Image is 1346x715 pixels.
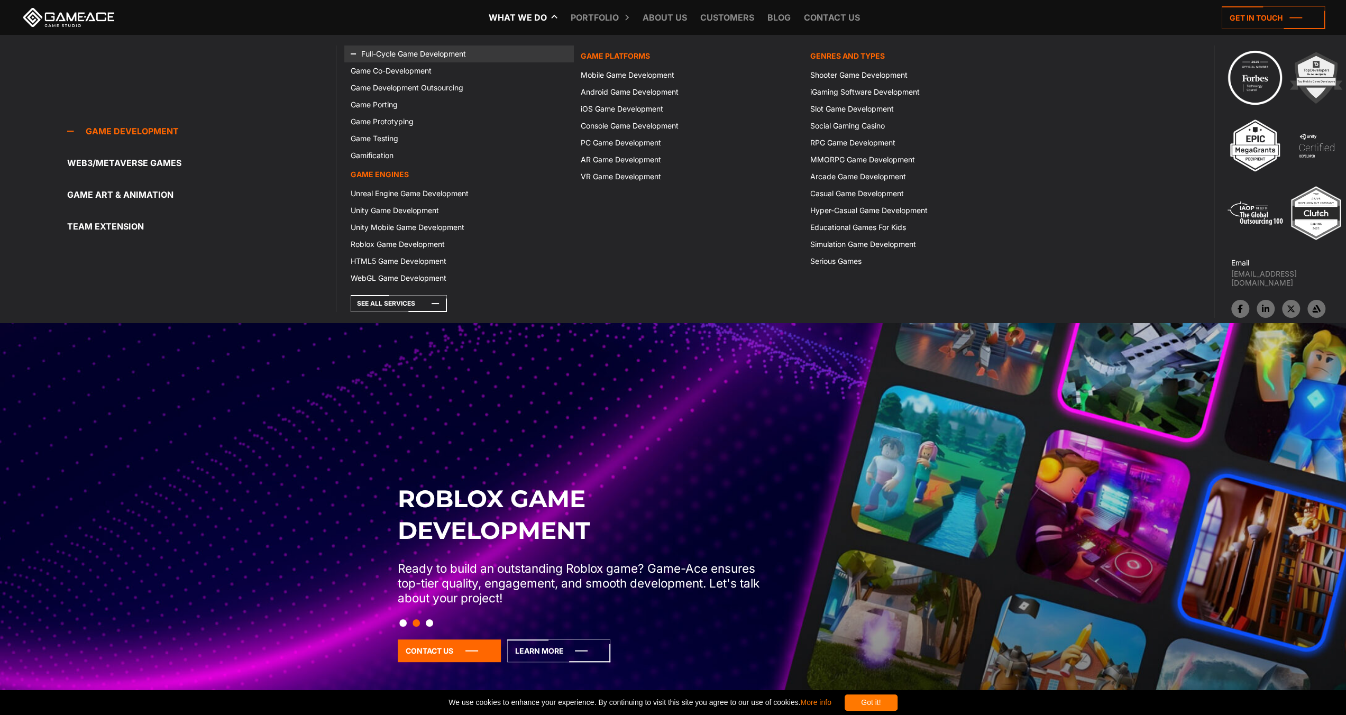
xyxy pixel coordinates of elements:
a: WebGL Game Development [344,270,574,287]
a: PC Game Development [574,134,803,151]
img: 2 [1287,49,1345,107]
img: Technology council badge program ace 2025 game ace [1226,49,1284,107]
a: Learn More [507,639,610,662]
a: Full-Cycle Game Development [344,45,574,62]
a: Contact Us [398,639,501,662]
a: HTML5 Game Development [344,253,574,270]
a: Educational Games For Kids [804,219,1033,236]
button: Slide 1 [399,614,407,632]
a: Game Co-Development [344,62,574,79]
img: Top ar vr development company gaming 2025 game ace [1287,184,1345,242]
a: Unity Game Development [344,202,574,219]
a: Android Game Development [574,84,803,100]
a: Game Engines [344,164,574,185]
a: Arcade Game Development [804,168,1033,185]
a: Slot Game Development [804,100,1033,117]
a: Game Prototyping [344,113,574,130]
a: Casual Game Development [804,185,1033,202]
button: Slide 2 [413,614,420,632]
span: We use cookies to enhance your experience. By continuing to visit this site you agree to our use ... [448,694,831,711]
a: iGaming Software Development [804,84,1033,100]
div: Got it! [845,694,898,711]
a: iOS Game Development [574,100,803,117]
a: Serious Games [804,253,1033,270]
button: Slide 3 [426,614,433,632]
img: 5 [1226,184,1284,242]
a: Console Game Development [574,117,803,134]
a: VR Game Development [574,168,803,185]
a: MMORPG Game Development [804,151,1033,168]
a: Game Development Outsourcing [344,79,574,96]
a: Unreal Engine Game Development [344,185,574,202]
a: Social Gaming Casino [804,117,1033,134]
a: Hyper-Casual Game Development [804,202,1033,219]
img: 3 [1226,116,1284,175]
h2: Roblox Game Development [398,483,767,546]
a: Game Art & Animation [67,184,336,205]
a: Game Porting [344,96,574,113]
a: RPG Game Development [804,134,1033,151]
img: 4 [1287,116,1345,175]
a: Roblox Game Development [344,236,574,253]
a: Game Testing [344,130,574,147]
a: Mobile Game Development [574,67,803,84]
a: Genres and Types [804,45,1033,67]
a: Get in touch [1222,6,1325,29]
a: Simulation Game Development [804,236,1033,253]
a: Unity Mobile Game Development [344,219,574,236]
a: Shooter Game Development [804,67,1033,84]
a: More info [800,698,831,707]
a: See All Services [351,295,447,312]
a: [EMAIL_ADDRESS][DOMAIN_NAME] [1231,269,1346,287]
p: Ready to build an outstanding Roblox game? Game-Ace ensures top-tier quality, engagement, and smo... [398,561,767,606]
strong: Email [1231,258,1249,267]
a: Team Extension [67,216,336,237]
a: Gamification [344,147,574,164]
a: AR Game Development [574,151,803,168]
a: Web3/Metaverse Games [67,152,336,173]
a: Game platforms [574,45,803,67]
a: Game development [67,121,336,142]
